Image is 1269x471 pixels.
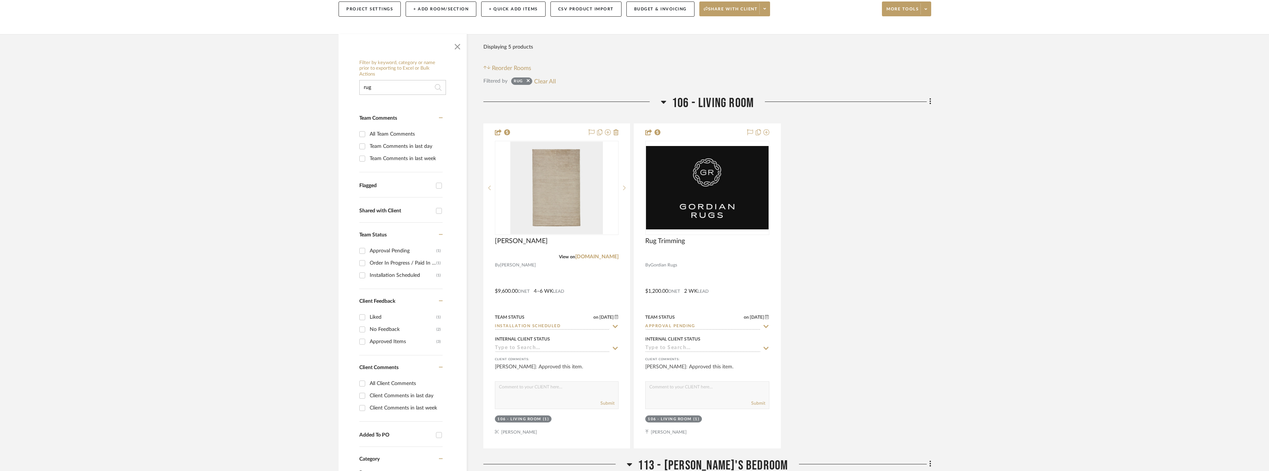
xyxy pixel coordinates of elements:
[492,64,531,73] span: Reorder Rooms
[751,400,765,407] button: Submit
[495,237,548,245] span: [PERSON_NAME]
[359,365,399,370] span: Client Comments
[645,237,685,245] span: Rug Trimming
[359,183,432,189] div: Flagged
[359,80,446,95] input: Search within 5 results
[370,402,441,414] div: Client Comments in last week
[483,64,531,73] button: Reorder Rooms
[514,79,523,86] div: rug
[370,128,441,140] div: All Team Comments
[483,77,507,85] div: Filtered by
[645,314,675,321] div: Team Status
[645,262,650,269] span: By
[495,141,618,235] div: 0
[550,1,622,17] button: CSV Product Import
[495,314,524,321] div: Team Status
[575,254,619,259] a: [DOMAIN_NAME]
[645,345,760,352] input: Type to Search…
[436,257,441,269] div: (1)
[436,311,441,323] div: (1)
[406,1,476,17] button: + Add Room/Section
[693,417,700,422] div: (1)
[495,323,610,330] input: Type to Search…
[646,146,768,229] img: Rug Trimming
[370,245,436,257] div: Approval Pending
[495,345,610,352] input: Type to Search…
[450,38,465,53] button: Close
[359,208,432,214] div: Shared with Client
[559,255,575,259] span: View on
[510,142,603,234] img: Nora Rug
[339,1,401,17] button: Project Settings
[359,299,395,304] span: Client Feedback
[593,315,599,319] span: on
[646,141,769,235] div: 0
[495,336,550,342] div: Internal Client Status
[483,40,533,54] div: Displaying 5 products
[534,76,556,86] button: Clear All
[645,363,769,378] div: [PERSON_NAME]: Approved this item.
[599,315,614,320] span: [DATE]
[648,417,692,422] div: 106 - Living Room
[370,311,436,323] div: Liked
[481,1,546,17] button: + Quick Add Items
[645,323,760,330] input: Type to Search…
[370,324,436,335] div: No Feedback
[359,116,397,121] span: Team Comments
[495,363,619,378] div: [PERSON_NAME]: Approved this item.
[370,153,441,165] div: Team Comments in last week
[543,417,549,422] div: (1)
[436,324,441,335] div: (2)
[744,315,749,319] span: on
[359,432,432,438] div: Added To PO
[886,6,919,17] span: More tools
[370,269,436,281] div: Installation Scheduled
[359,456,380,462] span: Category
[600,400,614,407] button: Submit
[882,1,931,16] button: More tools
[370,257,436,269] div: Order In Progress / Paid In Full w/ Freight, No Balance due
[359,232,387,238] span: Team Status
[436,269,441,281] div: (1)
[495,262,500,269] span: By
[370,336,436,348] div: Approved Items
[672,95,754,111] span: 106 - Living Room
[497,417,541,422] div: 106 - Living Room
[370,378,441,389] div: All Client Comments
[699,1,770,16] button: Share with client
[370,140,441,152] div: Team Comments in last day
[436,336,441,348] div: (3)
[626,1,695,17] button: Budget & Invoicing
[436,245,441,257] div: (1)
[500,262,536,269] span: [PERSON_NAME]
[359,60,446,77] h6: Filter by keyword, category or name prior to exporting to Excel or Bulk Actions
[650,262,677,269] span: Gordian Rugs
[370,390,441,402] div: Client Comments in last day
[749,315,765,320] span: [DATE]
[645,336,700,342] div: Internal Client Status
[704,6,758,17] span: Share with client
